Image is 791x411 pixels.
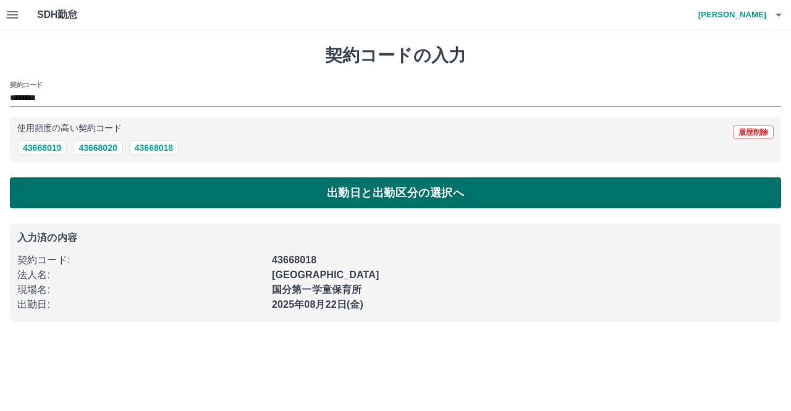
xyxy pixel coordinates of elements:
[17,268,264,282] p: 法人名 :
[17,233,774,243] p: 入力済の内容
[17,297,264,312] p: 出勤日 :
[272,269,379,280] b: [GEOGRAPHIC_DATA]
[272,284,362,295] b: 国分第一学童保育所
[73,140,122,155] button: 43668020
[10,177,781,208] button: 出勤日と出勤区分の選択へ
[10,45,781,66] h1: 契約コードの入力
[17,282,264,297] p: 現場名 :
[17,253,264,268] p: 契約コード :
[17,140,67,155] button: 43668019
[129,140,179,155] button: 43668018
[10,80,43,90] h2: 契約コード
[272,299,363,310] b: 2025年08月22日(金)
[17,124,122,133] p: 使用頻度の高い契約コード
[272,255,316,265] b: 43668018
[733,125,774,139] button: 履歴削除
